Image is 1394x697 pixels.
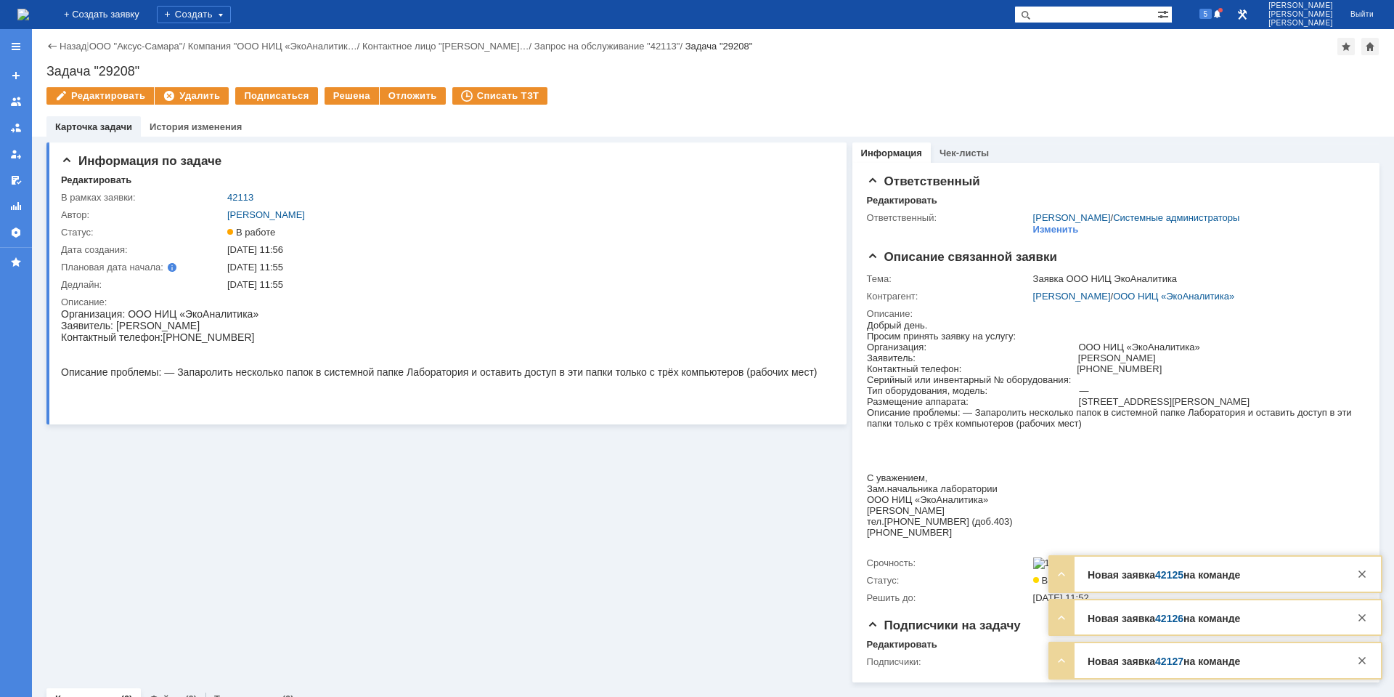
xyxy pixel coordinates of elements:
div: Решить до: [867,592,1030,604]
a: [PERSON_NAME] [1033,212,1111,223]
div: Развернуть [1053,609,1070,627]
div: | [86,40,89,51]
span: [PERSON_NAME] [1268,1,1333,10]
a: Компания "ООО НИЦ «ЭкоАналитик… [188,41,357,52]
div: Плановая дата начала: [61,262,207,273]
a: Перейти в интерфейс администратора [1234,6,1251,23]
a: Системные администраторы [1113,212,1239,223]
div: Редактировать [61,174,131,186]
div: Создать [157,6,231,23]
div: Редактировать [867,639,937,650]
div: Статус: [867,575,1030,587]
a: Информация [861,148,922,158]
a: [PERSON_NAME] [227,209,305,220]
span: [PERSON_NAME] [1268,10,1333,19]
span: Информация по задаче [61,154,221,168]
a: Заявки на командах [4,90,28,113]
div: В рамках заявки: [61,192,224,204]
a: Перейти на домашнюю страницу [17,9,29,20]
div: Изменить [1033,224,1079,235]
a: 42113 [227,192,253,203]
a: 42126 [1155,613,1183,624]
div: [DATE] 11:55 [227,279,824,291]
a: ООО "Аксус-Самара" [89,41,183,52]
div: Сделать домашней страницей [1361,38,1379,55]
div: Срочность: [867,557,1030,569]
a: Чек-листы [939,148,989,158]
div: Закрыть [1353,652,1371,669]
div: Закрыть [1353,609,1371,627]
span: [DATE] 11:52 [1033,592,1089,603]
div: Дата создания: [61,244,224,256]
span: 5 [1199,9,1212,19]
span: Ответственный [867,174,980,188]
span: Подписчики на задачу [867,619,1021,632]
div: Ответственный: [867,212,1030,224]
img: logo [17,9,29,20]
div: Описание: [867,308,1361,320]
div: Статус: [61,227,224,238]
a: Запрос на обслуживание "42113" [534,41,680,52]
div: Развернуть [1053,652,1070,669]
a: Создать заявку [4,64,28,87]
div: [DATE] 11:55 [227,262,824,273]
div: / [188,41,362,52]
span: Расширенный поиск [1157,7,1172,20]
div: Добавить в избранное [1337,38,1355,55]
a: 42127 [1155,656,1183,667]
a: Контактное лицо "[PERSON_NAME]… [362,41,529,52]
a: Отчеты [4,195,28,218]
a: История изменения [150,121,242,132]
a: Настройки [4,221,28,244]
div: Задача "29208" [46,64,1379,78]
span: [PERSON_NAME] [1268,19,1333,28]
div: Подписчики: [867,656,1030,668]
div: Закрыть [1353,565,1371,583]
a: Карточка задачи [55,121,132,132]
div: [DATE] 11:56 [227,244,824,256]
a: Мои согласования [4,169,28,192]
span: В работе [1033,575,1081,586]
img: 1.png [1033,557,1069,569]
div: Задача "29208" [685,41,753,52]
div: / [89,41,188,52]
div: Редактировать [867,195,937,206]
a: ООО НИЦ «ЭкоАналитика» [1113,291,1234,302]
a: Заявки в моей ответственности [4,116,28,140]
a: Мои заявки [4,142,28,166]
a: Назад [60,41,86,52]
div: / [1033,291,1358,302]
span: В работе [227,227,275,238]
span: Описание связанной заявки [867,250,1057,264]
div: Контрагент: [867,291,1030,302]
div: / [362,41,534,52]
a: [PERSON_NAME] [1033,291,1111,302]
strong: Новая заявка на команде [1088,613,1240,624]
strong: Новая заявка на команде [1088,569,1240,581]
strong: Новая заявка на команде [1088,656,1240,667]
div: Описание: [61,297,827,308]
div: / [534,41,685,52]
div: Заявка ООО НИЦ ЭкоАналитика [1033,273,1358,285]
div: Развернуть [1053,565,1070,583]
div: / [1033,212,1240,224]
div: Тема: [867,273,1030,285]
a: 42125 [1155,569,1183,581]
div: Дедлайн: [61,279,224,291]
div: Автор: [61,209,224,221]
